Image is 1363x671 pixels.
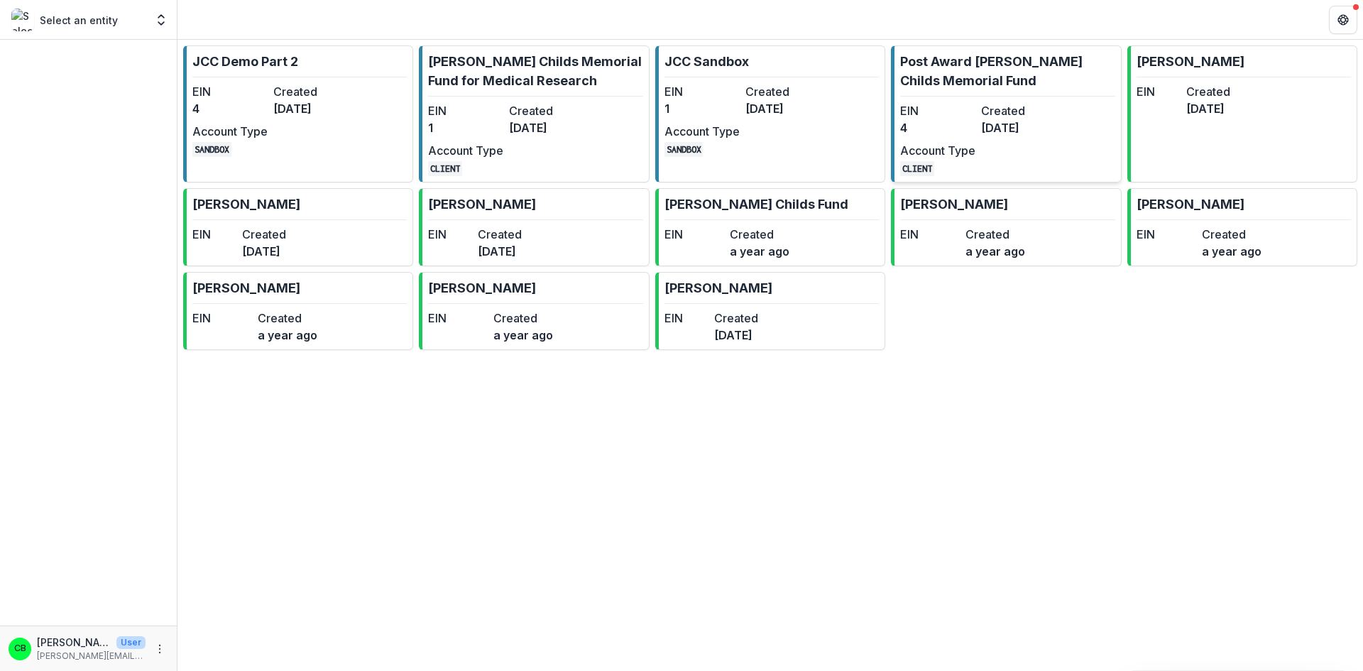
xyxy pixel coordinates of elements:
dt: Created [730,226,789,243]
a: [PERSON_NAME]EINCreated[DATE] [183,188,413,266]
img: Select an entity [11,9,34,31]
dt: Account Type [428,142,503,159]
dd: 4 [192,100,268,117]
p: [PERSON_NAME] [1137,52,1244,71]
dd: a year ago [258,327,317,344]
dd: a year ago [730,243,789,260]
dt: Created [493,310,553,327]
p: [PERSON_NAME] [428,278,536,298]
a: [PERSON_NAME] Childs FundEINCreateda year ago [655,188,885,266]
dt: Created [258,310,317,327]
dd: [DATE] [714,327,758,344]
a: [PERSON_NAME]EINCreated[DATE] [419,188,649,266]
dt: EIN [664,226,724,243]
dt: Created [965,226,1025,243]
dt: EIN [192,83,268,100]
p: User [116,636,146,649]
dt: Created [273,83,349,100]
dt: Account Type [192,123,268,140]
dt: EIN [192,310,252,327]
dt: Created [1202,226,1261,243]
p: [PERSON_NAME] [192,278,300,298]
code: CLIENT [428,161,462,176]
dt: EIN [900,102,975,119]
p: [PERSON_NAME] [664,278,772,298]
dd: [DATE] [509,119,584,136]
a: Post Award [PERSON_NAME] Childs Memorial FundEIN4Created[DATE]Account TypeCLIENT [891,45,1121,182]
a: [PERSON_NAME]EINCreateda year ago [419,272,649,350]
a: JCC SandboxEIN1Created[DATE]Account TypeSANDBOX [655,45,885,182]
dd: [DATE] [981,119,1056,136]
dt: Created [1186,83,1230,100]
dt: Account Type [664,123,740,140]
dt: EIN [428,102,503,119]
p: Select an entity [40,13,118,28]
dt: Created [714,310,758,327]
p: JCC Sandbox [664,52,749,71]
a: [PERSON_NAME]EINCreated[DATE] [655,272,885,350]
p: [PERSON_NAME] [37,635,111,650]
a: [PERSON_NAME]EINCreated[DATE] [1127,45,1357,182]
dt: Created [509,102,584,119]
code: SANDBOX [664,142,704,157]
p: [PERSON_NAME] [192,195,300,214]
p: Post Award [PERSON_NAME] Childs Memorial Fund [900,52,1115,90]
dt: Created [745,83,821,100]
dt: EIN [192,226,236,243]
a: [PERSON_NAME]EINCreateda year ago [183,272,413,350]
dt: EIN [900,226,960,243]
p: [PERSON_NAME] Childs Fund [664,195,848,214]
dt: EIN [664,83,740,100]
code: SANDBOX [192,142,231,157]
dd: [DATE] [242,243,286,260]
p: JCC Demo Part 2 [192,52,298,71]
code: CLIENT [900,161,934,176]
dd: 1 [428,119,503,136]
a: [PERSON_NAME]EINCreateda year ago [1127,188,1357,266]
p: [PERSON_NAME] [428,195,536,214]
dd: [DATE] [478,243,522,260]
p: [PERSON_NAME][EMAIL_ADDRESS][PERSON_NAME][DOMAIN_NAME] [37,650,146,662]
button: More [151,640,168,658]
dd: [DATE] [1186,100,1230,117]
dt: Created [478,226,522,243]
dt: EIN [428,226,472,243]
dd: a year ago [1202,243,1261,260]
dt: Account Type [900,142,975,159]
dd: 4 [900,119,975,136]
p: [PERSON_NAME] [1137,195,1244,214]
div: Christina Bruno [14,644,26,653]
a: JCC Demo Part 2EIN4Created[DATE]Account TypeSANDBOX [183,45,413,182]
button: Get Help [1329,6,1357,34]
dd: [DATE] [273,100,349,117]
dt: EIN [1137,83,1181,100]
dt: EIN [664,310,708,327]
button: Open entity switcher [151,6,171,34]
dt: EIN [428,310,488,327]
dt: EIN [1137,226,1196,243]
a: [PERSON_NAME] Childs Memorial Fund for Medical ResearchEIN1Created[DATE]Account TypeCLIENT [419,45,649,182]
dt: Created [981,102,1056,119]
p: [PERSON_NAME] [900,195,1008,214]
dd: 1 [664,100,740,117]
dd: a year ago [965,243,1025,260]
a: [PERSON_NAME]EINCreateda year ago [891,188,1121,266]
dd: a year ago [493,327,553,344]
dd: [DATE] [745,100,821,117]
p: [PERSON_NAME] Childs Memorial Fund for Medical Research [428,52,642,90]
dt: Created [242,226,286,243]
